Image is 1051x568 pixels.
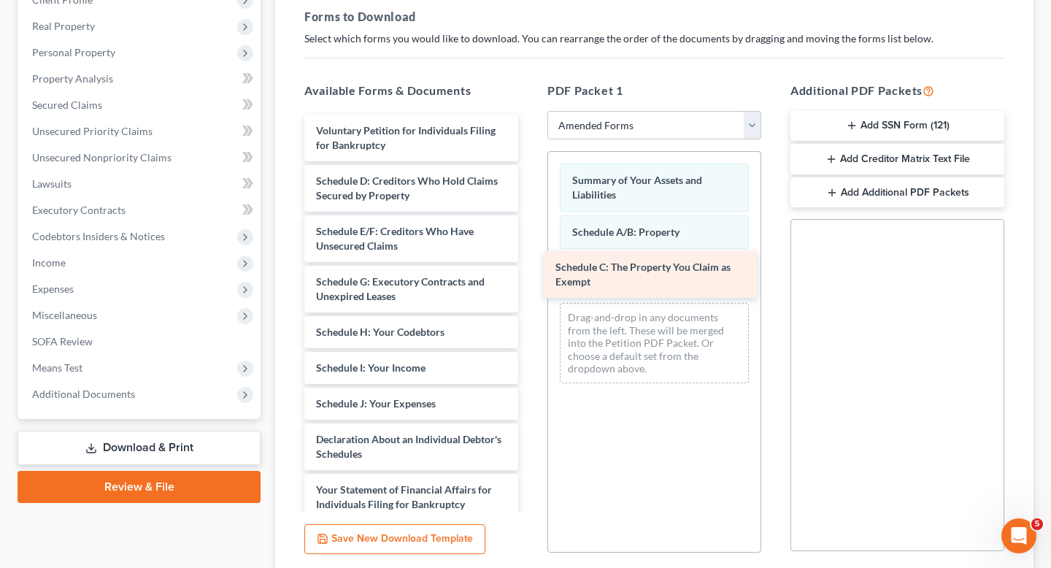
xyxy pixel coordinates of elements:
[228,6,256,34] button: Home
[20,197,261,223] a: Executory Contracts
[1001,518,1036,553] iframe: Intercom live chat
[316,361,426,374] span: Schedule I: Your Income
[20,118,261,145] a: Unsecured Priority Claims
[12,426,280,450] textarea: Message…
[32,151,172,164] span: Unsecured Nonpriority Claims
[572,226,680,238] span: Schedule A/B: Property
[32,99,102,111] span: Secured Claims
[93,456,104,468] button: Start recording
[547,82,761,99] h5: PDF Packet 1
[32,256,66,269] span: Income
[256,6,282,32] div: Close
[790,111,1004,142] button: Add SSN Form (121)
[790,82,1004,99] h5: Additional PDF Packets
[790,177,1004,208] button: Add Additional PDF Packets
[71,18,145,33] p: Active 45m ago
[250,450,274,474] button: Send a message…
[304,31,1004,46] p: Select which forms you would like to download. You can rearrange the order of the documents by dr...
[18,431,261,465] a: Download & Print
[69,456,81,468] button: Upload attachment
[32,309,97,321] span: Miscellaneous
[42,8,65,31] img: Profile image for Katie
[18,471,261,503] a: Review & File
[32,177,72,190] span: Lawsuits
[32,283,74,295] span: Expenses
[32,20,95,32] span: Real Property
[23,124,208,150] b: 🚨ATTN: [GEOGRAPHIC_DATA] of [US_STATE]
[20,171,261,197] a: Lawsuits
[316,124,496,151] span: Voluntary Petition for Individuals Filing for Bankruptcy
[9,6,37,34] button: go back
[23,456,34,468] button: Emoji picker
[32,361,82,374] span: Means Test
[316,483,492,510] span: Your Statement of Financial Affairs for Individuals Filing for Bankruptcy
[316,225,474,252] span: Schedule E/F: Creditors Who Have Unsecured Claims
[32,125,153,137] span: Unsecured Priority Claims
[32,204,126,216] span: Executory Contracts
[32,335,93,348] span: SOFA Review
[12,115,239,268] div: 🚨ATTN: [GEOGRAPHIC_DATA] of [US_STATE]The court has added a new Credit Counseling Field that we n...
[304,82,518,99] h5: Available Forms & Documents
[23,271,141,280] div: [PERSON_NAME] • 1m ago
[32,46,115,58] span: Personal Property
[1031,518,1043,530] span: 5
[71,7,166,18] h1: [PERSON_NAME]
[32,72,113,85] span: Property Analysis
[20,92,261,118] a: Secured Claims
[572,174,702,201] span: Summary of Your Assets and Liabilities
[316,275,485,302] span: Schedule G: Executory Contracts and Unexpired Leases
[316,433,501,460] span: Declaration About an Individual Debtor's Schedules
[316,397,436,410] span: Schedule J: Your Expenses
[23,159,228,259] div: The court has added a new Credit Counseling Field that we need to update upon filing. Please remo...
[46,456,58,468] button: Gif picker
[316,174,498,202] span: Schedule D: Creditors Who Hold Claims Secured by Property
[555,261,731,288] span: Schedule C: The Property You Claim as Exempt
[20,145,261,171] a: Unsecured Nonpriority Claims
[560,303,749,383] div: Drag-and-drop in any documents from the left. These will be merged into the Petition PDF Packet. ...
[20,66,261,92] a: Property Analysis
[304,8,1004,26] h5: Forms to Download
[12,115,280,300] div: Katie says…
[32,230,165,242] span: Codebtors Insiders & Notices
[316,326,444,338] span: Schedule H: Your Codebtors
[20,329,261,355] a: SOFA Review
[790,144,1004,174] button: Add Creditor Matrix Text File
[32,388,135,400] span: Additional Documents
[304,524,485,555] button: Save New Download Template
